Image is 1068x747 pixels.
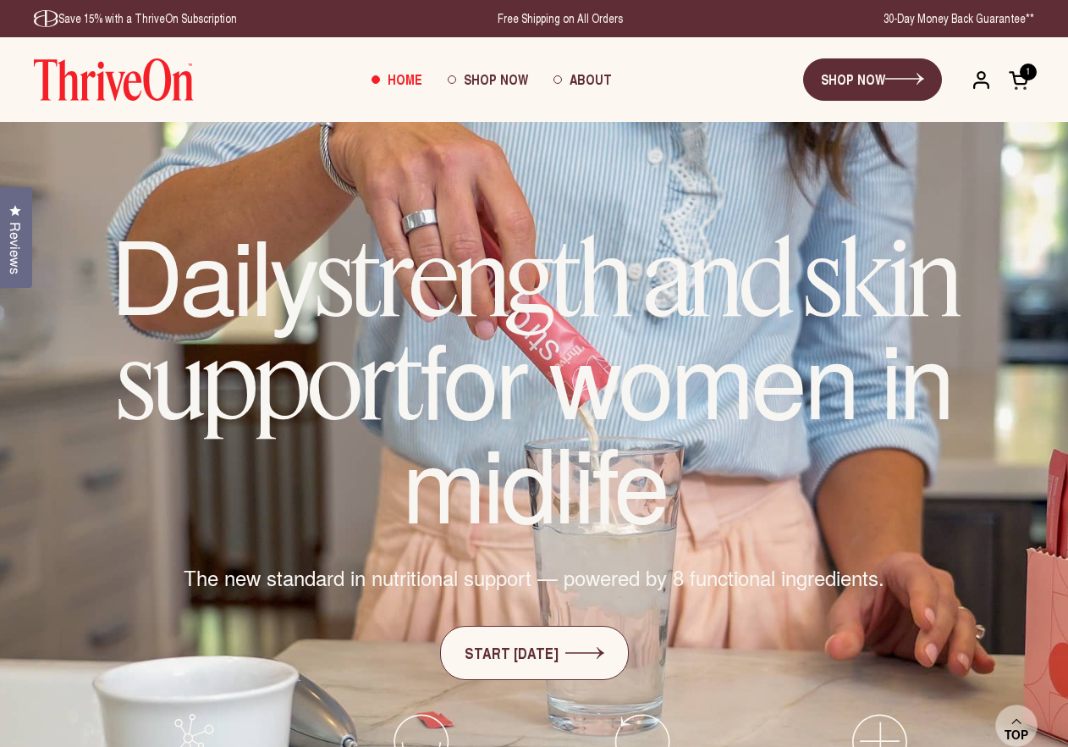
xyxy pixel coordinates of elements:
a: Home [359,57,435,102]
span: About [570,69,612,89]
span: Reviews [4,222,26,274]
a: Shop Now [435,57,541,102]
p: Save 15% with a ThriveOn Subscription [34,10,237,27]
h1: Daily for women in midlife [68,224,1000,529]
span: Top [1005,728,1028,743]
span: Shop Now [464,69,528,89]
span: Home [388,69,422,89]
em: strength and skin support [117,213,959,445]
p: 30-Day Money Back Guarantee** [884,10,1034,27]
a: START [DATE] [440,626,629,680]
p: Free Shipping on All Orders [498,10,623,27]
a: About [541,57,625,102]
a: SHOP NOW [803,58,942,101]
span: The new standard in nutritional support — powered by 8 functional ingredients. [184,563,884,592]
